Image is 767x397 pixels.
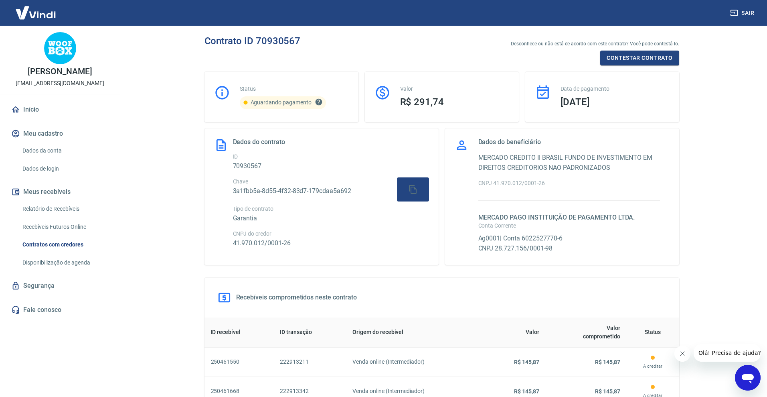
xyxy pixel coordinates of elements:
[10,301,110,319] a: Fale conosco
[352,358,478,366] h6: Venda online (Intermediador)
[484,318,546,348] th: Valor
[273,318,346,348] th: ID transação
[233,186,351,196] h6: 3a1fbb5a-8d55-4f32-83d7-179cdaa5a692
[514,388,539,395] span: R$ 145,87
[10,125,110,143] button: Meu cadastro
[397,177,429,202] button: Copiar chave
[233,177,351,186] p: Chave
[16,79,104,88] p: [EMAIL_ADDRESS][DOMAIN_NAME]
[19,143,110,159] a: Dados da conta
[233,153,429,161] p: ID
[478,214,660,222] h5: MERCADO PAGO INSTITUIÇÃO DE PAGAMENTO LTDA.
[674,346,690,362] iframe: Fechar mensagem
[233,161,429,171] h6: 70930567
[280,387,340,395] h6: 222913342
[352,387,478,395] h6: Venda online (Intermediador)
[478,179,660,187] p: CNPJ 41.970.012/0001-26
[400,96,509,108] h3: R$ 291,74
[28,67,92,76] p: [PERSON_NAME]
[19,219,110,235] a: Recebíveis Futuros Online
[19,236,110,253] a: Contratos com credores
[204,35,301,47] h3: Contrato ID 70930567
[19,201,110,217] a: Relatório de Recebíveis
[595,388,620,395] span: R$ 145,87
[211,387,267,395] h6: 250461668
[251,99,312,106] span: Aguardando pagamento
[478,234,563,242] span: Ag 0001 | Conta 6022527770-6
[240,85,349,93] p: Status
[44,32,76,64] img: 1d853f19-f423-47f9-8365-e742bc342c87.jpeg
[19,161,110,177] a: Dados de login
[233,213,429,223] h6: Garantia
[514,359,539,365] span: R$ 145,87
[561,85,670,93] p: Data de pagamento
[233,239,291,247] span: 41.970.012/0001-26
[694,344,761,362] iframe: Mensagem da empresa
[546,318,627,348] th: Valor comprometido
[633,363,673,370] p: A creditar
[627,318,679,348] th: Status
[211,358,267,366] h6: 250461550
[511,40,679,47] p: Desconhece ou não está de acordo com este contrato? Você pode contestá-lo.
[478,244,553,252] span: CNPJ 28.727.156/0001-98
[10,101,110,118] a: Início
[561,96,670,108] h3: [DATE]
[10,183,110,201] button: Meus recebíveis
[478,154,653,171] span: MERCADO CREDITO II BRASIL FUNDO DE INVESTIMENTO EM DIREITOS CREDITORIOS NAO PADRONIZADOS
[5,6,67,12] span: Olá! Precisa de ajuda?
[10,0,62,25] img: Vindi
[10,277,110,295] a: Segurança
[233,138,285,146] h5: Dados do contrato
[19,254,110,271] a: Disponibilização de agenda
[408,185,418,194] svg: Copiar chave
[729,6,757,20] button: Sair
[600,51,679,65] button: Contestar contrato
[280,358,340,366] h6: 222913211
[346,318,484,348] th: Origem do recebível
[233,205,429,213] p: Tipo de contrato
[315,98,323,106] svg: Este contrato ainda não foi processado pois está aguardando o pagamento ser feito na data program...
[204,318,274,348] th: ID recebível
[236,293,357,301] h5: Recebíveis comprometidos neste contrato
[735,365,761,391] iframe: Botão para abrir a janela de mensagens
[400,85,509,93] p: Valor
[478,222,660,230] p: Conta Corrente
[595,359,620,365] span: R$ 145,87
[478,138,541,146] h5: Dados do beneficiário
[403,180,423,199] button: Copiar chave
[233,230,429,238] p: CNPJ do credor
